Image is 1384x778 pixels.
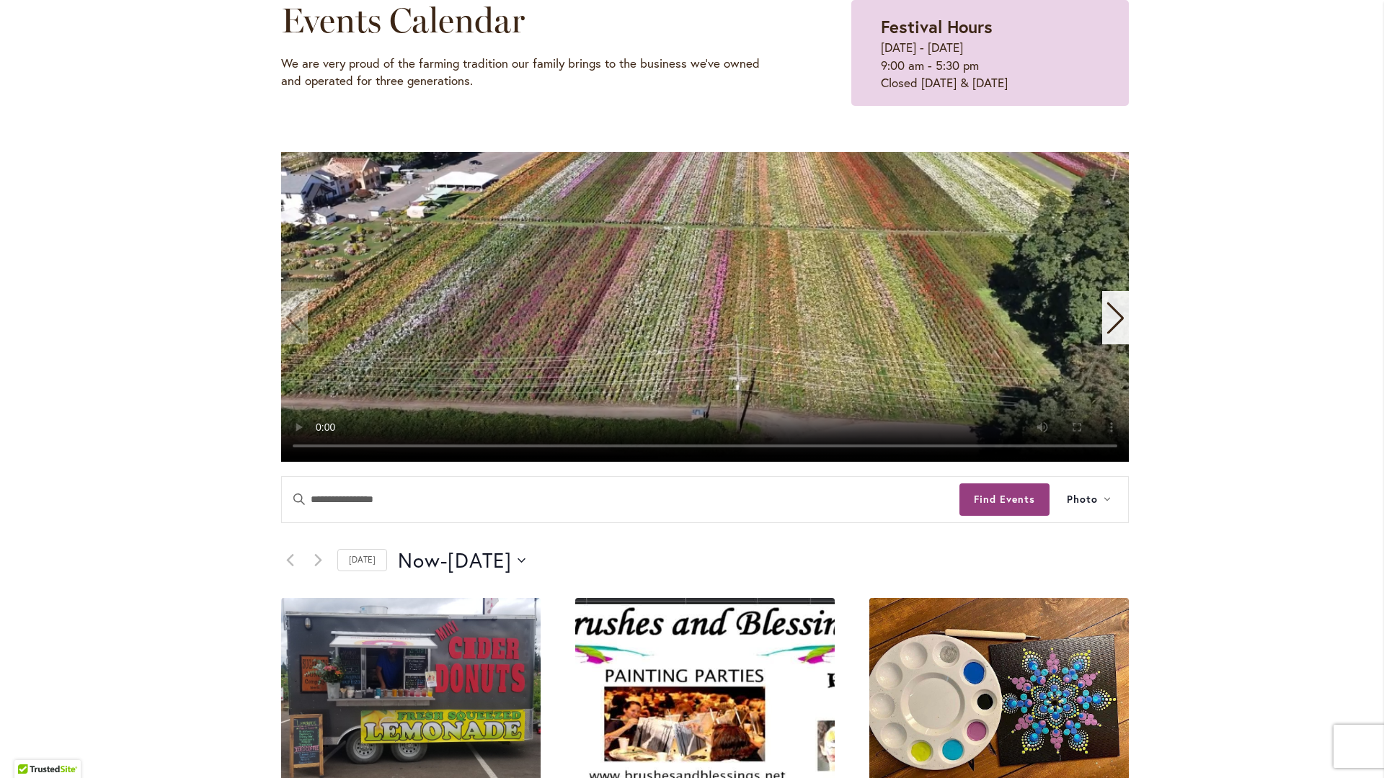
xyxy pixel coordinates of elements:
a: Previous Events [281,552,298,569]
button: Find Events [959,483,1050,516]
button: Photo [1050,477,1128,522]
p: We are very proud of the farming tradition our family brings to the business we've owned and oper... [281,55,779,90]
a: Next Events [309,552,327,569]
span: Photo [1067,491,1098,508]
span: Now [398,546,440,575]
a: Click to select today's date [337,549,387,571]
iframe: Launch Accessibility Center [11,727,51,767]
span: [DATE] [448,546,512,575]
input: Enter Keyword. Search for events by Keyword. [282,477,959,522]
strong: Festival Hours [881,15,993,38]
swiper-slide: 1 / 11 [281,152,1129,462]
span: - [440,546,448,575]
p: [DATE] - [DATE] 9:00 am - 5:30 pm Closed [DATE] & [DATE] [881,39,1099,91]
button: Click to toggle datepicker [398,546,525,575]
